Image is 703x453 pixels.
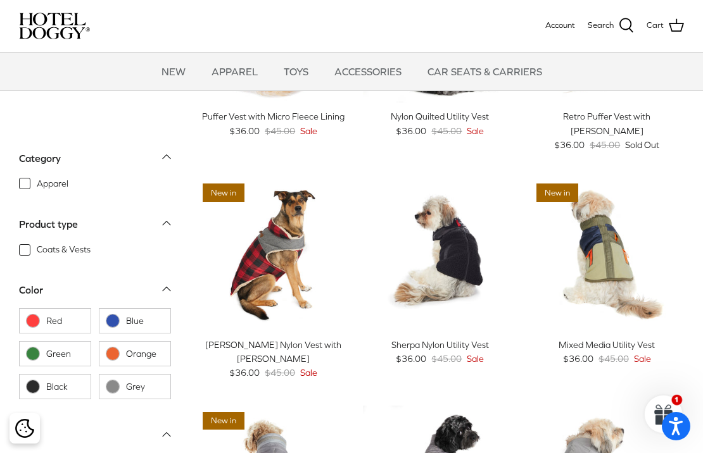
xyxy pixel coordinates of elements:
[634,352,651,366] span: Sale
[46,314,84,327] span: Red
[363,338,517,366] a: Sherpa Nylon Utility Vest $36.00 $45.00 Sale
[530,109,684,138] div: Retro Puffer Vest with [PERSON_NAME]
[265,124,295,138] span: $45.00
[363,109,517,138] a: Nylon Quilted Utility Vest $36.00 $45.00 Sale
[369,183,414,202] span: 20% off
[126,380,164,393] span: Grey
[196,109,350,123] div: Puffer Vest with Micro Fleece Lining
[300,366,317,380] span: Sale
[46,347,84,360] span: Green
[554,138,585,152] span: $36.00
[363,338,517,352] div: Sherpa Nylon Utility Vest
[545,20,575,30] span: Account
[369,412,414,430] span: 20% off
[265,366,295,380] span: $45.00
[126,314,164,327] span: Blue
[37,243,91,256] span: Coats & Vests
[588,19,614,32] span: Search
[467,352,484,366] span: Sale
[9,413,40,444] div: Cookie policy
[126,347,164,360] span: Orange
[536,183,578,202] span: New in
[19,13,90,39] img: hoteldoggycom
[363,177,517,331] a: Sherpa Nylon Utility Vest
[196,338,350,366] div: [PERSON_NAME] Nylon Vest with [PERSON_NAME]
[150,53,197,90] a: NEW
[196,177,350,331] a: Melton Nylon Vest with Sherpa Lining
[37,177,68,190] span: Apparel
[19,216,78,232] div: Product type
[19,214,171,242] a: Product type
[323,53,413,90] a: ACCESSORIES
[200,53,269,90] a: APPAREL
[530,109,684,152] a: Retro Puffer Vest with [PERSON_NAME] $36.00 $45.00 Sold Out
[530,338,684,366] a: Mixed Media Utility Vest $36.00 $45.00 Sale
[431,352,462,366] span: $45.00
[563,352,593,366] span: $36.00
[536,412,581,430] span: 20% off
[416,53,554,90] a: CAR SEATS & CARRIERS
[19,280,171,308] a: Color
[300,124,317,138] span: Sale
[647,18,684,34] a: Cart
[590,138,620,152] span: $45.00
[588,18,634,34] a: Search
[272,53,320,90] a: TOYS
[647,19,664,32] span: Cart
[467,124,484,138] span: Sale
[396,352,426,366] span: $36.00
[530,177,684,331] a: Mixed Media Utility Vest
[431,124,462,138] span: $45.00
[19,148,171,177] a: Category
[15,419,34,438] img: Cookie policy
[196,338,350,380] a: [PERSON_NAME] Nylon Vest with [PERSON_NAME] $36.00 $45.00 Sale
[229,366,260,380] span: $36.00
[19,282,43,299] div: Color
[19,150,61,166] div: Category
[625,138,659,152] span: Sold Out
[530,338,684,352] div: Mixed Media Utility Vest
[203,183,244,202] span: New in
[229,124,260,138] span: $36.00
[598,352,629,366] span: $45.00
[13,418,35,440] button: Cookie policy
[396,124,426,138] span: $36.00
[196,109,350,138] a: Puffer Vest with Micro Fleece Lining $36.00 $45.00 Sale
[545,19,575,32] a: Account
[46,380,84,393] span: Black
[203,412,244,430] span: New in
[363,109,517,123] div: Nylon Quilted Utility Vest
